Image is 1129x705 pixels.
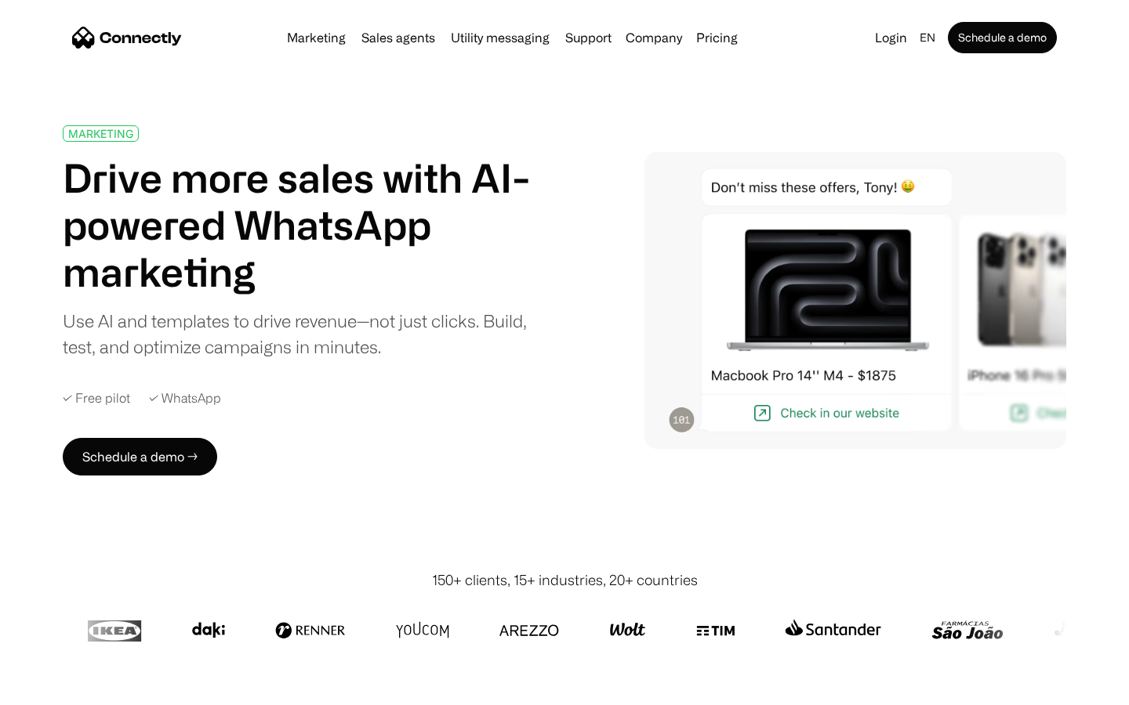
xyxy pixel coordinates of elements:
[63,308,547,360] div: Use AI and templates to drive revenue—not just clicks. Build, test, and optimize campaigns in min...
[626,27,682,49] div: Company
[869,27,913,49] a: Login
[559,31,618,44] a: Support
[63,391,130,406] div: ✓ Free pilot
[432,569,698,591] div: 150+ clients, 15+ industries, 20+ countries
[16,676,94,700] aside: Language selected: English
[31,678,94,700] ul: Language list
[63,154,547,295] h1: Drive more sales with AI-powered WhatsApp marketing
[948,22,1057,53] a: Schedule a demo
[149,391,221,406] div: ✓ WhatsApp
[445,31,556,44] a: Utility messaging
[63,438,217,475] a: Schedule a demo →
[920,27,935,49] div: en
[355,31,441,44] a: Sales agents
[281,31,352,44] a: Marketing
[690,31,744,44] a: Pricing
[68,128,133,139] div: MARKETING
